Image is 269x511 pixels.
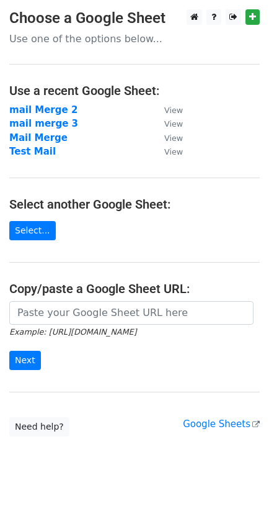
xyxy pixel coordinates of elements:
[152,146,183,157] a: View
[164,119,183,129] small: View
[164,147,183,156] small: View
[152,132,183,143] a: View
[9,104,77,115] a: mail Merge 2
[9,327,136,337] small: Example: [URL][DOMAIN_NAME]
[9,281,260,296] h4: Copy/paste a Google Sheet URL:
[9,221,56,240] a: Select...
[164,106,183,115] small: View
[9,118,78,129] a: mail merge 3
[9,197,260,212] h4: Select another Google Sheet:
[164,133,183,143] small: View
[9,417,69,436] a: Need help?
[9,146,56,157] a: Test Mail
[9,32,260,45] p: Use one of the options below...
[152,104,183,115] a: View
[183,418,260,430] a: Google Sheets
[9,132,68,143] a: Mail Merge
[9,301,254,325] input: Paste your Google Sheet URL here
[152,118,183,129] a: View
[9,83,260,98] h4: Use a recent Google Sheet:
[9,9,260,27] h3: Choose a Google Sheet
[9,351,41,370] input: Next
